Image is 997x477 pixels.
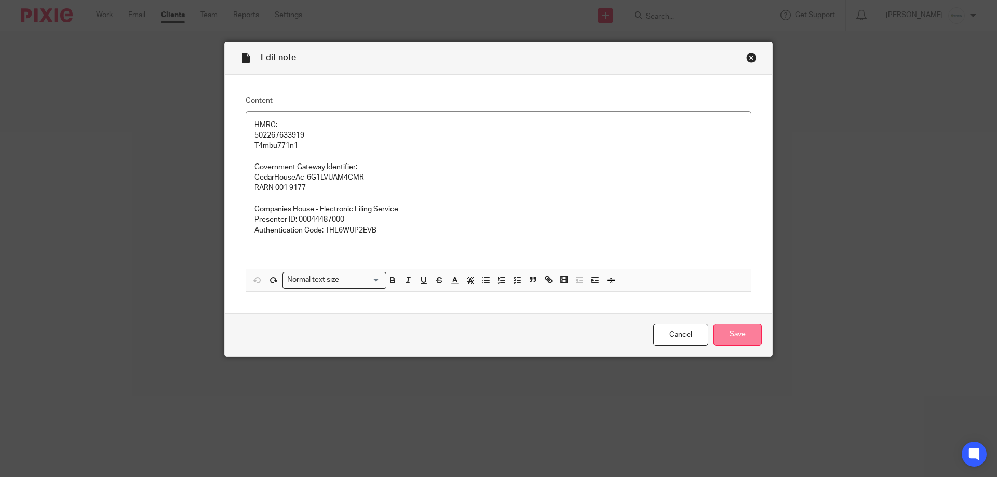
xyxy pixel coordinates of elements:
p: RARN 001 9177 [254,183,743,193]
span: Edit note [261,53,296,62]
div: Close this dialog window [746,52,757,63]
a: Cancel [653,324,708,346]
span: Normal text size [285,275,342,285]
label: Content [246,96,751,106]
input: Save [713,324,762,346]
p: Presenter ID: 00044487000 [254,214,743,225]
p: Government Gateway Identifier: CedarHouseAc-6G1LVUAM4CMR [254,162,743,183]
p: Authentication Code: THL6WUP2EVB [254,225,743,236]
div: Search for option [282,272,386,288]
p: Companies House - Electronic Filing Service [254,204,743,214]
p: HMRC: [254,120,743,130]
input: Search for option [343,275,380,285]
p: 502267633919 T4mbu771n1 [254,130,743,152]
